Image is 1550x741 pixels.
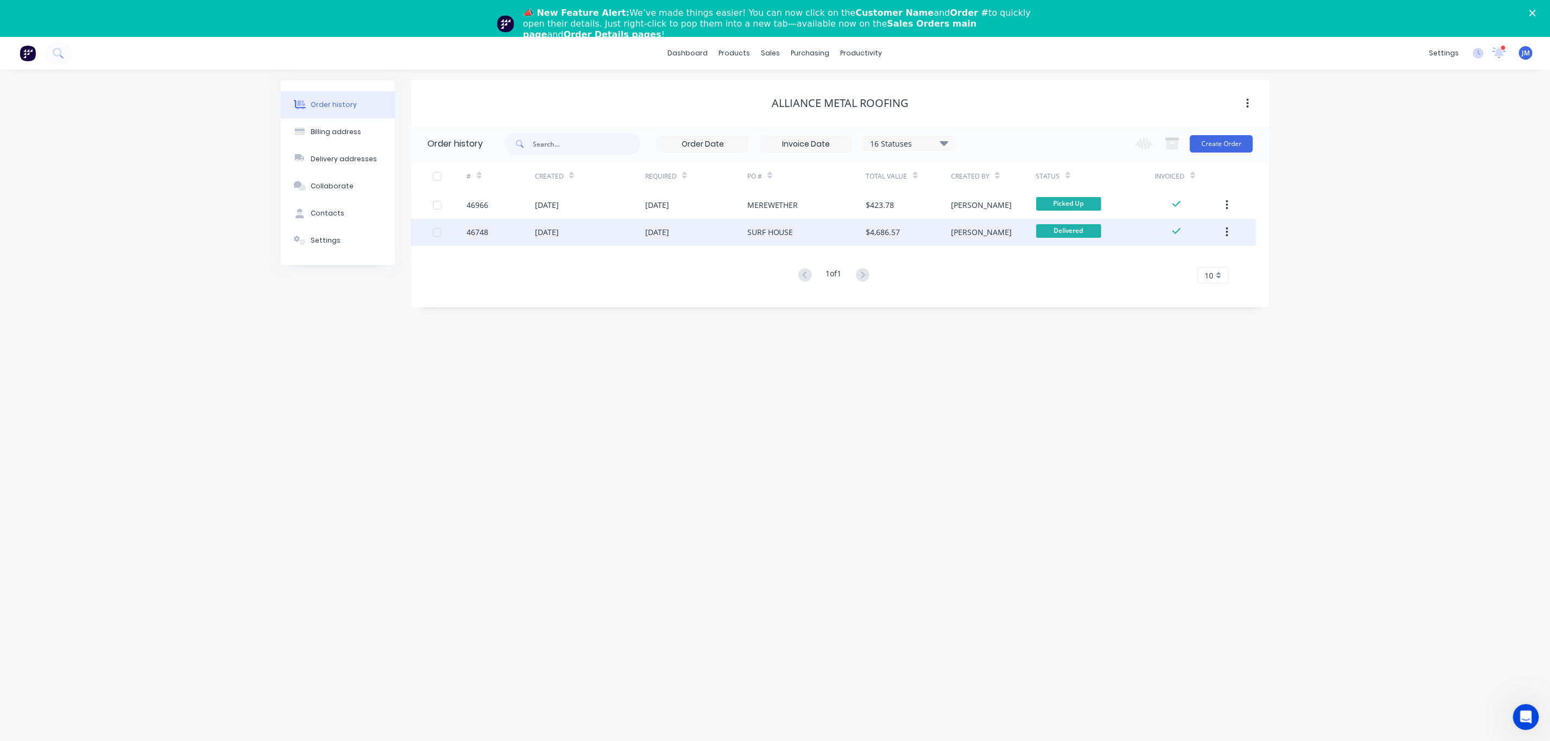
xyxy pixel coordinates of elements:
[950,8,989,18] b: Order #
[826,268,842,283] div: 1 of 1
[467,226,489,238] div: 46748
[951,199,1012,211] div: [PERSON_NAME]
[772,97,909,110] div: ALLIANCE METAL ROOFING
[281,200,395,227] button: Contacts
[523,8,1036,40] div: We’ve made things easier! You can now click on the and to quickly open their details. Just right-...
[311,236,341,245] div: Settings
[1036,224,1101,238] span: Delivered
[951,162,1036,192] div: Created By
[645,199,669,211] div: [DATE]
[523,8,629,18] b: 📣 New Feature Alert:
[835,45,888,61] div: productivity
[20,45,36,61] img: Factory
[311,208,345,218] div: Contacts
[281,145,395,173] button: Delivery addresses
[1522,48,1530,58] span: JM
[533,133,640,155] input: Search...
[866,226,900,238] div: $4,686.57
[281,227,395,254] button: Settings
[747,199,798,211] div: MEREWETHER
[467,172,471,181] div: #
[864,137,955,149] div: 16 Statuses
[1190,135,1253,153] button: Create Order
[1423,45,1464,61] div: settings
[311,100,357,110] div: Order history
[786,45,835,61] div: purchasing
[663,45,714,61] a: dashboard
[1155,162,1223,192] div: Invoiced
[747,162,866,192] div: PO #
[747,226,793,238] div: SURF HOUSE
[760,136,852,152] input: Invoice Date
[467,199,489,211] div: 46966
[855,8,934,18] b: Customer Name
[866,172,908,181] div: Total Value
[535,172,564,181] div: Created
[535,162,645,192] div: Created
[427,137,483,150] div: Order history
[535,226,559,238] div: [DATE]
[535,199,559,211] div: [DATE]
[1513,704,1539,730] iframe: Intercom live chat
[311,181,354,191] div: Collaborate
[756,45,786,61] div: sales
[311,154,377,164] div: Delivery addresses
[311,127,362,137] div: Billing address
[951,226,1012,238] div: [PERSON_NAME]
[1529,10,1540,16] div: Close
[564,29,661,40] b: Order Details pages
[1036,172,1060,181] div: Status
[1205,270,1213,281] span: 10
[523,18,976,40] b: Sales Orders main page
[645,162,747,192] div: Required
[1036,162,1155,192] div: Status
[497,15,514,33] img: Profile image for Team
[866,162,951,192] div: Total Value
[281,91,395,118] button: Order history
[281,118,395,145] button: Billing address
[467,162,535,192] div: #
[645,172,677,181] div: Required
[747,172,762,181] div: PO #
[281,173,395,200] button: Collaborate
[1155,172,1185,181] div: Invoiced
[1036,197,1101,211] span: Picked Up
[645,226,669,238] div: [DATE]
[714,45,756,61] div: products
[951,172,990,181] div: Created By
[866,199,894,211] div: $423.78
[657,136,748,152] input: Order Date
